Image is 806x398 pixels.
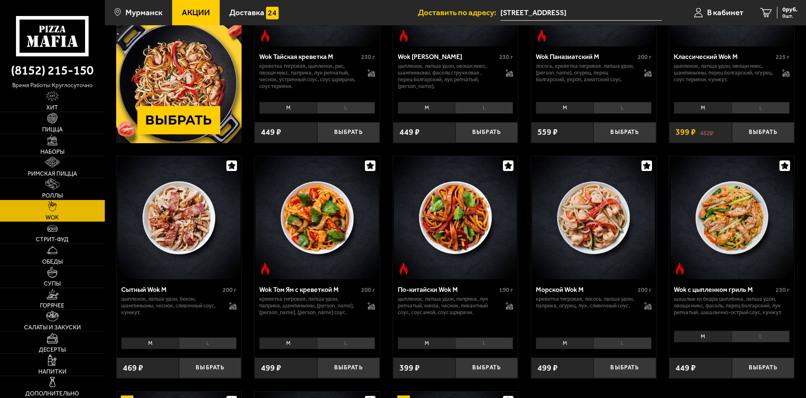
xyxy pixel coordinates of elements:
[537,364,558,372] span: 499 ₽
[121,286,221,294] div: Сытный Wok M
[776,286,790,294] span: 230 г
[732,358,794,378] button: Выбрать
[536,53,636,61] div: Wok Паназиатский M
[455,337,513,349] li: L
[500,5,662,21] input: Ваш адрес доставки
[776,53,790,61] span: 225 г
[361,286,375,294] span: 200 г
[399,364,420,372] span: 399 ₽
[536,296,636,309] p: креветка тигровая, лосось, лапша удон, паприка, огурец, лук, сливочный соус.
[455,358,518,378] button: Выбрать
[593,337,652,349] li: L
[317,337,375,349] li: L
[261,364,281,372] span: 499 ₽
[44,281,61,287] span: Супы
[732,331,790,342] li: L
[674,102,732,114] li: M
[123,364,143,372] span: 469 ₽
[536,63,636,83] p: лосось, креветка тигровая, лапша удон, [PERSON_NAME], огурец, перец болгарский, укроп, азиатский ...
[393,156,518,279] a: Острое блюдоПо-китайски Wok M
[674,331,732,342] li: M
[535,29,548,42] img: Острое блюдо
[42,193,63,199] span: Роллы
[24,325,81,331] span: Салаты и закуски
[397,29,410,42] img: Острое блюдо
[732,122,794,143] button: Выбрать
[255,156,380,279] a: Острое блюдоWok Том Ям с креветкой M
[179,337,237,349] li: L
[125,8,162,16] span: Мурманск
[499,286,513,294] span: 190 г
[531,156,656,279] a: Морской Wok M
[707,8,743,16] span: В кабинет
[399,128,420,136] span: 449 ₽
[593,358,656,378] button: Выбрать
[361,53,375,61] span: 230 г
[39,347,66,353] span: Десерты
[38,369,67,375] span: Напитки
[28,171,77,177] span: Римская пицца
[398,296,497,316] p: цыпленок, лапша удон, паприка, лук репчатый, кинза, чеснок, пикантный соус, соус Амой, соус шрирачи.
[536,337,593,349] li: M
[259,337,317,349] li: M
[121,337,179,349] li: M
[182,8,210,16] span: Акции
[732,102,790,114] li: L
[117,156,242,279] a: Сытный Wok M
[46,105,58,111] span: Хит
[266,7,279,19] img: 15daf4d41897b9f0e9f617042186c801.svg
[259,53,359,61] div: Wok Тайская креветка M
[782,7,798,13] span: 0 руб.
[669,328,794,351] div: 0
[229,8,264,16] span: Доставка
[673,262,686,275] img: Острое блюдо
[418,8,500,16] span: Доставить по адресу:
[500,5,662,21] span: улица Полярные Зори, 11А
[676,128,696,136] span: 399 ₽
[674,296,790,316] p: шашлык из бедра цыплёнка, лапша удон, овощи микс, фасоль, перец болгарский, лук репчатый, шашлычн...
[398,286,497,294] div: По-китайски Wok M
[179,358,241,378] button: Выбрать
[669,156,794,279] a: Острое блюдоWok с цыпленком гриль M
[255,156,378,279] img: Wok Том Ям с креветкой M
[40,303,64,309] span: Горячее
[455,122,518,143] button: Выбрать
[674,63,774,83] p: цыпленок, лапша удон, овощи микс, шампиньоны, перец болгарский, огурец, соус терияки, кунжут.
[532,156,655,279] img: Морской Wok M
[42,259,63,265] span: Обеды
[536,286,636,294] div: Морской Wok M
[593,102,652,114] li: L
[223,286,237,294] span: 200 г
[259,63,359,90] p: креветка тигровая, цыпленок, рис, овощи микс, паприка, лук репчатый, чеснок, устричный соус, соус...
[40,149,64,155] span: Наборы
[394,156,517,279] img: По-китайски Wok M
[121,296,221,316] p: цыпленок, лапша удон, бекон, шампиньоны, чеснок, сливочный соус, кунжут.
[700,128,713,136] s: 452 ₽
[398,63,497,90] p: цыпленок, лапша удон, овощи микс, шампиньоны, фасоль стручковая , перец болгарский, лук репчатый,...
[593,122,656,143] button: Выбрать
[398,53,497,61] div: Wok [PERSON_NAME]
[259,262,271,275] img: Острое блюдо
[397,262,410,275] img: Острое блюдо
[638,53,652,61] span: 200 г
[676,364,696,372] span: 449 ₽
[259,296,359,316] p: креветка тигровая, лапша удон, паприка, шампиньоны, [PERSON_NAME], [PERSON_NAME], [PERSON_NAME] с...
[259,286,359,294] div: Wok Том Ям с креветкой M
[536,102,593,114] li: M
[261,128,281,136] span: 449 ₽
[259,102,317,114] li: M
[36,237,69,243] span: Стрит-фуд
[499,53,513,61] span: 230 г
[537,128,558,136] span: 559 ₽
[398,337,455,349] li: M
[455,102,513,114] li: L
[782,13,798,19] span: 0 шт.
[317,358,380,378] button: Выбрать
[317,122,380,143] button: Выбрать
[117,156,240,279] img: Сытный Wok M
[674,286,774,294] div: Wok с цыпленком гриль M
[42,127,63,133] span: Пицца
[317,102,375,114] li: L
[398,102,455,114] li: M
[25,391,79,397] span: Дополнительно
